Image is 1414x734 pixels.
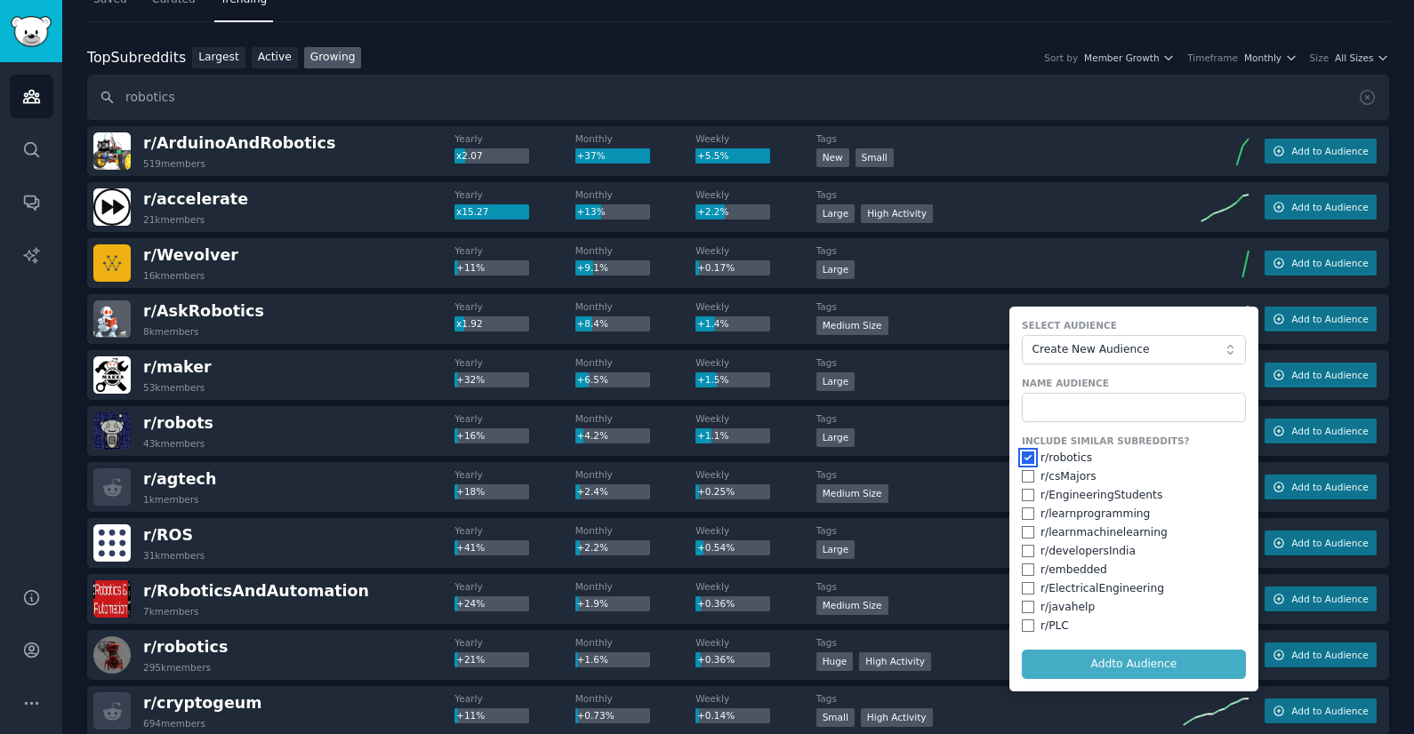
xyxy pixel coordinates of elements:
[143,605,199,618] div: 7k members
[143,302,264,320] span: r/ AskRobotics
[575,356,695,369] dt: Monthly
[695,244,815,257] dt: Weekly
[143,269,205,282] div: 16k members
[575,300,695,313] dt: Monthly
[1022,335,1246,365] button: Create New Audience
[93,132,131,170] img: ArduinoAndRobotics
[252,47,298,69] a: Active
[697,150,728,161] span: +5.5%
[577,654,608,665] span: +1.6%
[1265,363,1377,387] button: Add to Audience
[1291,145,1368,157] span: Add to Audience
[1291,537,1368,549] span: Add to Audience
[1040,544,1136,560] div: r/ developersIndia
[697,486,735,497] span: +0.25%
[1040,488,1162,504] div: r/ EngineeringStudents
[816,708,855,727] div: Small
[575,580,695,593] dt: Monthly
[93,580,131,618] img: RoboticsAndAutomation
[577,542,608,553] span: +2.2%
[454,692,574,705] dt: Yearly
[1291,481,1368,493] span: Add to Audience
[695,692,815,705] dt: Weekly
[143,638,228,656] span: r/ robotics
[456,262,485,273] span: +11%
[695,524,815,537] dt: Weekly
[816,260,856,279] div: Large
[697,318,728,329] span: +1.4%
[575,524,695,537] dt: Monthly
[1291,369,1368,381] span: Add to Audience
[1044,52,1078,64] div: Sort by
[1265,139,1377,164] button: Add to Audience
[456,150,483,161] span: x2.07
[454,356,574,369] dt: Yearly
[143,717,205,730] div: 694 members
[577,374,608,385] span: +6.5%
[695,580,815,593] dt: Weekly
[1291,425,1368,437] span: Add to Audience
[697,206,728,217] span: +2.2%
[1040,507,1150,523] div: r/ learnprogramming
[816,204,856,223] div: Large
[1040,469,1097,485] div: r/ csMajors
[1291,705,1368,717] span: Add to Audience
[695,412,815,425] dt: Weekly
[1187,52,1238,64] div: Timeframe
[577,486,608,497] span: +2.4%
[816,356,1177,369] dt: Tags
[1244,52,1281,64] span: Monthly
[575,636,695,649] dt: Monthly
[192,47,245,69] a: Largest
[1291,313,1368,325] span: Add to Audience
[456,598,485,609] span: +24%
[697,710,735,721] span: +0.14%
[456,542,485,553] span: +41%
[456,318,483,329] span: x1.92
[87,75,1389,120] input: Search name, description, topic
[697,262,735,273] span: +0.17%
[816,524,1177,537] dt: Tags
[695,636,815,649] dt: Weekly
[456,430,485,441] span: +16%
[1335,52,1389,64] button: All Sizes
[816,412,1177,425] dt: Tags
[816,132,1177,145] dt: Tags
[859,652,931,671] div: High Activity
[454,300,574,313] dt: Yearly
[1040,525,1168,541] div: r/ learnmachinelearning
[1265,251,1377,275] button: Add to Audience
[143,437,205,450] div: 43k members
[1040,600,1095,616] div: r/ javahelp
[1265,307,1377,331] button: Add to Audience
[816,468,1177,481] dt: Tags
[87,47,186,69] div: Top Subreddits
[1040,618,1069,634] div: r/ PLC
[577,598,608,609] span: +1.9%
[143,470,216,488] span: r/ agtech
[143,526,193,544] span: r/ ROS
[1291,593,1368,605] span: Add to Audience
[93,524,131,562] img: ROS
[575,244,695,257] dt: Monthly
[577,262,608,273] span: +9.1%
[93,636,131,674] img: robotics
[1265,419,1377,443] button: Add to Audience
[816,372,856,391] div: Large
[143,190,248,208] span: r/ accelerate
[695,300,815,313] dt: Weekly
[143,549,205,562] div: 31k members
[1265,642,1377,667] button: Add to Audience
[454,132,574,145] dt: Yearly
[1335,52,1373,64] span: All Sizes
[143,414,213,432] span: r/ robots
[1022,319,1246,331] label: Select Audience
[93,244,131,282] img: Wevolver
[1265,195,1377,219] button: Add to Audience
[143,358,212,376] span: r/ maker
[1265,475,1377,499] button: Add to Audience
[456,374,485,385] span: +32%
[695,468,815,481] dt: Weekly
[695,132,815,145] dt: Weekly
[304,47,362,69] a: Growing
